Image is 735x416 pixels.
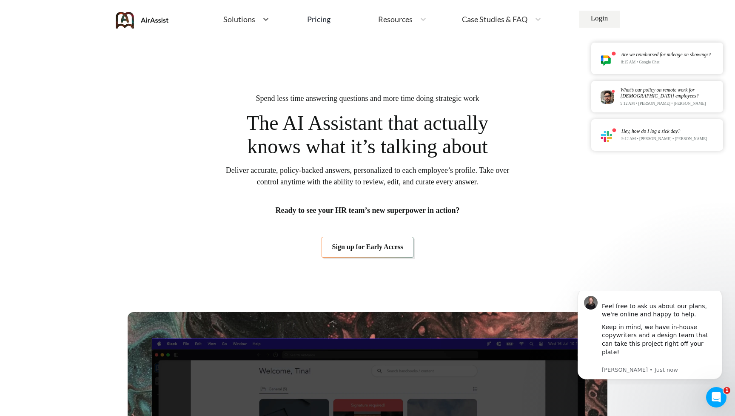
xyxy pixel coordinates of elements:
[724,387,730,394] span: 1
[621,60,711,65] p: 8:15 AM • Google Chat
[223,15,255,23] span: Solutions
[37,32,151,74] div: Keep in mind, we have in-house copywriters and a design team that can take this project right off...
[601,128,616,142] img: notification
[620,101,721,106] p: 9:12 AM • [PERSON_NAME] • [PERSON_NAME]
[275,205,459,216] span: Ready to see your HR team’s new superpower in action?
[225,165,510,188] span: Deliver accurate, policy-backed answers, personalized to each employee’s profile. Take over contr...
[307,11,330,27] a: Pricing
[621,129,707,134] div: Hey, how do I log a sick day?
[601,89,615,104] img: notification
[579,11,620,28] a: Login
[620,87,721,99] div: What’s our policy on remote work for [DEMOGRAPHIC_DATA] employees?
[236,111,500,158] span: The AI Assistant that actually knows what it’s talking about
[19,5,33,19] img: Profile image for Holly
[256,93,479,104] span: Spend less time answering questions and more time doing strategic work
[706,387,726,407] iframe: Intercom live chat
[37,3,151,74] div: Message content
[462,15,527,23] span: Case Studies & FAQ
[565,291,735,384] iframe: Intercom notifications message
[601,51,616,66] img: notification
[307,15,330,23] div: Pricing
[37,3,151,28] div: Feel free to ask us about our plans, we're online and happy to help.
[116,12,169,29] img: AirAssist
[621,137,707,141] p: 9:12 AM • [PERSON_NAME] • [PERSON_NAME]
[322,237,414,257] a: Sign up for Early Access
[37,75,151,83] p: Message from Holly, sent Just now
[378,15,413,23] span: Resources
[621,52,711,57] div: Are we reimbursed for mileage on showings?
